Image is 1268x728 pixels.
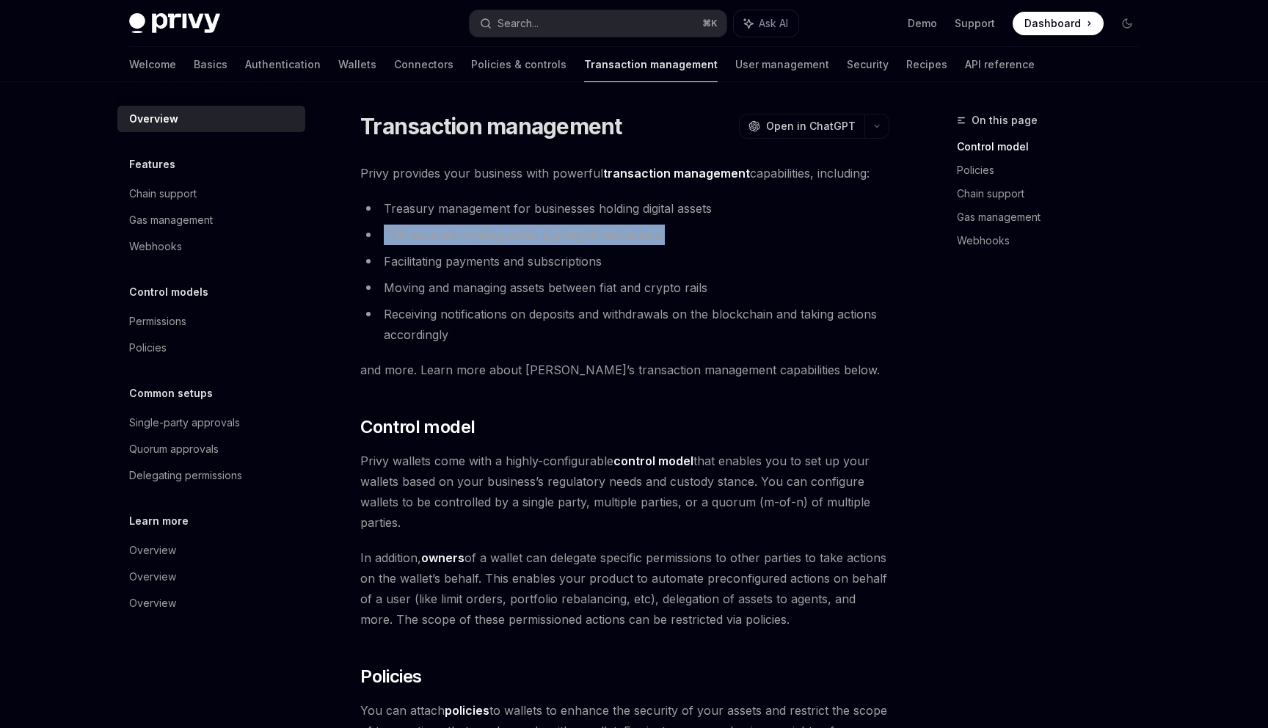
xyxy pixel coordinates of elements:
[129,385,213,402] h5: Common setups
[603,166,750,181] strong: transaction management
[129,594,176,612] div: Overview
[360,198,889,219] li: Treasury management for businesses holding digital assets
[498,15,539,32] div: Search...
[360,277,889,298] li: Moving and managing assets between fiat and crypto rails
[129,313,186,330] div: Permissions
[702,18,718,29] span: ⌘ K
[360,113,622,139] h1: Transaction management
[360,304,889,345] li: Receiving notifications on deposits and withdrawals on the blockchain and taking actions accordingly
[129,568,176,586] div: Overview
[360,360,889,380] span: and more. Learn more about [PERSON_NAME]’s transaction management capabilities below.
[957,182,1151,205] a: Chain support
[613,454,693,468] strong: control model
[129,13,220,34] img: dark logo
[908,16,937,31] a: Demo
[445,703,489,718] a: policies
[471,47,566,82] a: Policies & controls
[847,47,889,82] a: Security
[957,205,1151,229] a: Gas management
[360,415,475,439] span: Control model
[955,16,995,31] a: Support
[117,590,305,616] a: Overview
[129,467,242,484] div: Delegating permissions
[129,339,167,357] div: Policies
[129,283,208,301] h5: Control models
[360,665,421,688] span: Policies
[117,436,305,462] a: Quorum approvals
[394,47,453,82] a: Connectors
[117,308,305,335] a: Permissions
[129,512,189,530] h5: Learn more
[584,47,718,82] a: Transaction management
[129,211,213,229] div: Gas management
[360,547,889,630] span: In addition, of a wallet can delegate specific permissions to other parties to take actions on th...
[739,114,864,139] button: Open in ChatGPT
[360,251,889,272] li: Facilitating payments and subscriptions
[735,47,829,82] a: User management
[360,225,889,245] li: TEE-secured cryptographic signing infrastructure
[1024,16,1081,31] span: Dashboard
[759,16,788,31] span: Ask AI
[734,10,798,37] button: Ask AI
[613,454,693,469] a: control model
[117,207,305,233] a: Gas management
[129,185,197,203] div: Chain support
[470,10,726,37] button: Search...⌘K
[117,409,305,436] a: Single-party approvals
[194,47,227,82] a: Basics
[338,47,376,82] a: Wallets
[117,462,305,489] a: Delegating permissions
[766,119,856,134] span: Open in ChatGPT
[117,537,305,564] a: Overview
[957,159,1151,182] a: Policies
[360,163,889,183] span: Privy provides your business with powerful capabilities, including:
[117,564,305,590] a: Overview
[129,414,240,432] div: Single-party approvals
[245,47,321,82] a: Authentication
[1115,12,1139,35] button: Toggle dark mode
[965,47,1035,82] a: API reference
[129,110,178,128] div: Overview
[117,106,305,132] a: Overview
[972,112,1038,129] span: On this page
[129,156,175,173] h5: Features
[117,233,305,260] a: Webhooks
[906,47,947,82] a: Recipes
[129,440,219,458] div: Quorum approvals
[117,181,305,207] a: Chain support
[129,238,182,255] div: Webhooks
[1013,12,1104,35] a: Dashboard
[957,135,1151,159] a: Control model
[360,451,889,533] span: Privy wallets come with a highly-configurable that enables you to set up your wallets based on yo...
[129,47,176,82] a: Welcome
[129,542,176,559] div: Overview
[117,335,305,361] a: Policies
[421,550,464,566] a: owners
[957,229,1151,252] a: Webhooks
